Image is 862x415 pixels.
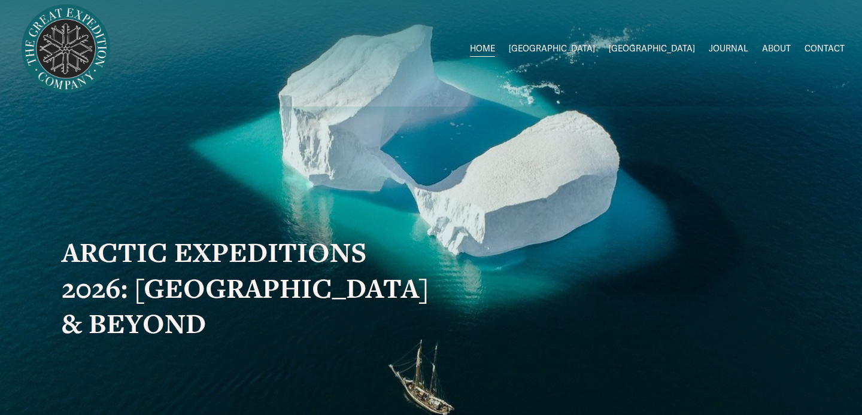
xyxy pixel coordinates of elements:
[470,41,495,58] a: HOME
[609,41,695,58] a: folder dropdown
[709,41,748,58] a: JOURNAL
[805,41,845,58] a: CONTACT
[762,41,791,58] a: ABOUT
[509,41,595,57] span: [GEOGRAPHIC_DATA]
[509,41,595,58] a: folder dropdown
[609,41,695,57] span: [GEOGRAPHIC_DATA]
[62,234,436,341] strong: ARCTIC EXPEDITIONS 2026: [GEOGRAPHIC_DATA] & BEYOND
[17,1,114,97] img: Arctic Expeditions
